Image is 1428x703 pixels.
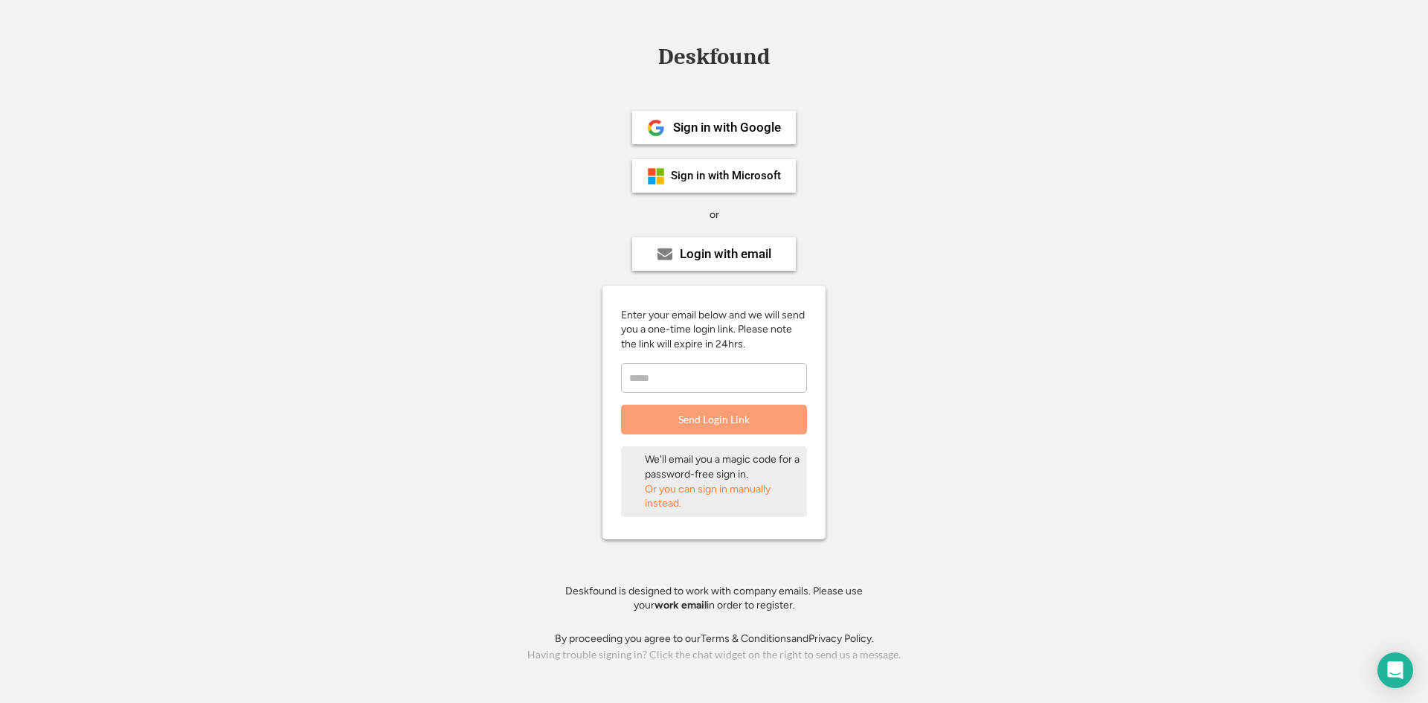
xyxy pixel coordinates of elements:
[647,167,665,185] img: ms-symbollockup_mssymbol_19.png
[1377,652,1413,688] div: Open Intercom Messenger
[701,632,791,645] a: Terms & Conditions
[555,632,874,646] div: By proceeding you agree to our and
[547,584,881,613] div: Deskfound is designed to work with company emails. Please use your in order to register.
[651,45,777,68] div: Deskfound
[654,599,707,611] strong: work email
[645,482,801,511] div: Or you can sign in manually instead.
[673,121,781,134] div: Sign in with Google
[621,308,807,352] div: Enter your email below and we will send you a one-time login link. Please note the link will expi...
[621,405,807,434] button: Send Login Link
[647,119,665,137] img: 1024px-Google__G__Logo.svg.png
[671,170,781,182] div: Sign in with Microsoft
[710,208,719,222] div: or
[645,452,801,481] div: We'll email you a magic code for a password-free sign in.
[808,632,874,645] a: Privacy Policy.
[680,248,771,260] div: Login with email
